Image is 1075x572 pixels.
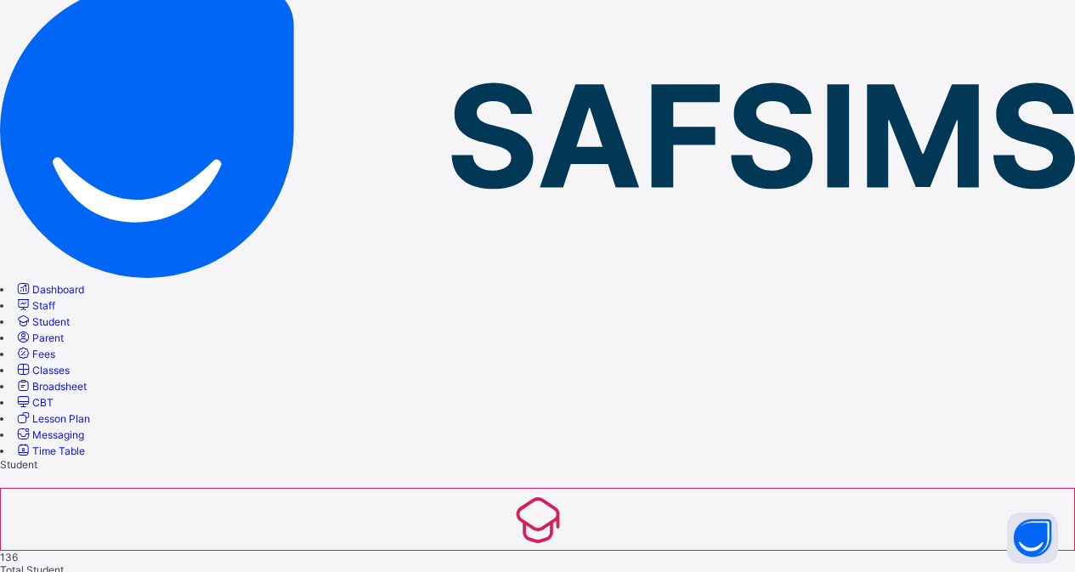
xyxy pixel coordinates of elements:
[14,299,55,312] a: Staff
[1007,513,1058,564] button: Open asap
[32,428,84,441] span: Messaging
[14,380,87,393] a: Broadsheet
[32,348,55,360] span: Fees
[14,331,64,344] a: Parent
[32,299,55,312] span: Staff
[32,315,70,328] span: Student
[14,428,84,441] a: Messaging
[32,331,64,344] span: Parent
[32,445,85,457] span: Time Table
[14,396,54,409] a: CBT
[32,364,70,377] span: Classes
[14,364,70,377] a: Classes
[32,283,84,296] span: Dashboard
[32,396,54,409] span: CBT
[14,348,55,360] a: Fees
[14,315,70,328] a: Student
[14,445,85,457] a: Time Table
[32,380,87,393] span: Broadsheet
[14,283,84,296] a: Dashboard
[14,412,90,425] a: Lesson Plan
[32,412,90,425] span: Lesson Plan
